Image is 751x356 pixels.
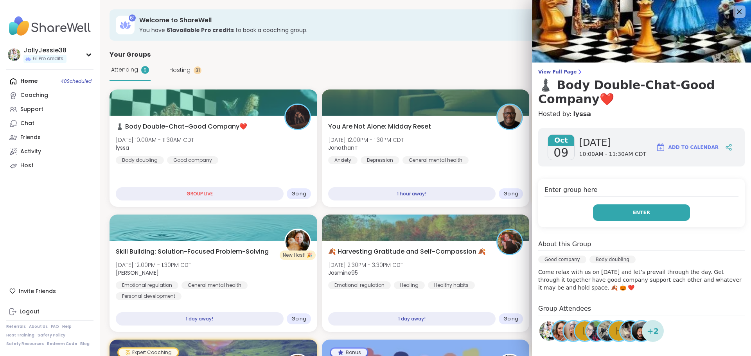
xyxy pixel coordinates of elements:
[286,105,310,129] img: lyssa
[538,109,745,119] h4: Hosted by:
[20,120,34,127] div: Chat
[291,191,306,197] span: Going
[167,26,234,34] b: 61 available Pro credit s
[8,48,20,61] img: JollyJessie38
[589,256,636,263] div: Body doubling
[498,105,522,129] img: JonathanT
[585,320,607,342] a: Kelldog23
[47,341,77,347] a: Redeem Code
[544,185,738,197] h4: Enter group here
[6,88,93,102] a: Coaching
[656,143,665,152] img: ShareWell Logomark
[503,316,518,322] span: Going
[328,136,404,144] span: [DATE] 12:00PM - 1:30PM CDT
[586,321,606,341] img: Kelldog23
[538,240,591,249] h4: About this Group
[562,320,584,342] a: irisanne
[596,320,618,342] a: Amie89
[116,312,284,326] div: 1 day away!
[548,135,574,146] span: Oct
[194,66,201,74] div: 31
[579,136,647,149] span: [DATE]
[538,304,745,315] h4: Group Attendees
[6,333,34,338] a: Host Training
[139,16,662,25] h3: Welcome to ShareWell
[631,320,652,342] a: Rob78_NJ
[116,156,164,164] div: Body doubling
[116,136,194,144] span: [DATE] 10:00AM - 11:30AM CDT
[6,131,93,145] a: Friends
[116,187,284,200] div: GROUP LIVE
[553,146,568,160] span: 09
[167,156,218,164] div: Good company
[20,134,41,141] div: Friends
[328,312,496,326] div: 1 day away!
[29,324,48,329] a: About Us
[6,284,93,298] div: Invite Friends
[181,281,248,289] div: General mental health
[538,69,745,75] span: View Full Page
[139,26,662,34] h3: You have to book a coaching group.
[38,333,65,338] a: Safety Policy
[394,281,425,289] div: Healing
[129,14,136,21] div: 61
[615,324,623,339] span: h
[328,156,358,164] div: Anxiety
[564,321,583,341] img: irisanne
[6,305,93,319] a: Logout
[582,324,588,339] span: L
[116,247,269,256] span: Skill Building: Solution-Focused Problem-Solving
[280,250,316,260] div: New Host! 🎉
[573,109,591,119] a: lyssa
[503,191,518,197] span: Going
[498,230,522,254] img: Jasmine95
[116,292,181,300] div: Personal development
[620,321,640,341] img: PinkOnyx
[169,66,190,74] span: Hosting
[328,261,403,269] span: [DATE] 2:30PM - 3:30PM CDT
[20,148,41,156] div: Activity
[328,144,358,152] b: JonathanT
[328,281,391,289] div: Emotional regulation
[6,159,93,173] a: Host
[20,91,48,99] div: Coaching
[328,247,486,256] span: 🍂 Harvesting Gratitude and Self-Compassion 🍂
[402,156,469,164] div: General mental health
[116,269,159,277] b: [PERSON_NAME]
[116,144,129,152] b: lyssa
[574,320,596,342] a: L
[593,204,690,221] button: Enter
[141,66,149,74] div: 9
[552,321,572,341] img: LynnM
[6,145,93,159] a: Activity
[538,268,745,292] p: Come relax with us on [DATE] and let’s prevail through the day. Get through it together have good...
[6,116,93,131] a: Chat
[51,324,59,329] a: FAQ
[647,325,659,337] span: + 2
[633,209,650,216] span: Enter
[538,78,745,106] h3: ♟️ Body Double-Chat-Good Company❤️
[80,341,90,347] a: Blog
[6,324,26,329] a: Referrals
[538,256,586,263] div: Good company
[20,162,34,170] div: Host
[6,341,44,347] a: Safety Resources
[6,102,93,116] a: Support
[538,320,560,342] a: JollyJessie38
[33,55,63,62] span: 61 Pro credits
[23,46,66,55] div: JollyJessie38
[361,156,399,164] div: Depression
[539,321,559,341] img: JollyJessie38
[632,321,651,341] img: Rob78_NJ
[608,320,630,342] a: h
[20,308,40,316] div: Logout
[668,144,719,151] span: Add to Calendar
[598,321,617,341] img: Amie89
[110,50,151,59] span: Your Groups
[551,320,573,342] a: LynnM
[538,69,745,106] a: View Full Page♟️ Body Double-Chat-Good Company❤️
[619,320,641,342] a: PinkOnyx
[291,316,306,322] span: Going
[328,269,358,277] b: Jasmine95
[116,122,247,131] span: ♟️ Body Double-Chat-Good Company❤️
